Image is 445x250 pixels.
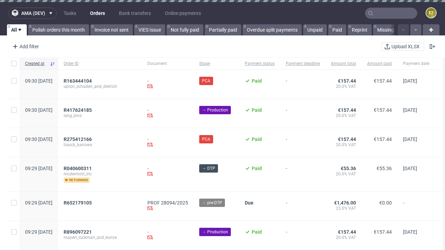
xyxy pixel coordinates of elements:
a: Orders [86,8,109,19]
span: Amount total [331,61,356,67]
span: → DTP [202,165,215,172]
span: 20.0% VAT [331,235,356,240]
span: 20.0% VAT [331,84,356,89]
div: - [147,136,188,149]
a: Not fully paid [167,24,203,35]
span: PCA [202,136,210,142]
a: Polish orders this month [28,24,89,35]
span: 09:30 [DATE] [25,136,52,142]
a: PROF 28094/2025 [147,200,188,206]
span: [DATE] [403,107,417,113]
a: R896097221 [64,229,93,235]
span: → pre-DTP [202,200,222,206]
span: Created at [25,61,47,67]
a: Bank transfers [115,8,155,19]
span: €157.44 [374,107,392,113]
span: €55.36 [377,166,392,171]
span: - [286,107,320,119]
span: Document [147,61,188,67]
span: - [286,166,320,183]
span: €157.44 [338,136,356,142]
span: €157.44 [338,107,356,113]
button: ama (dev) [8,8,57,19]
span: Order ID [64,61,136,67]
span: mayert_lockman_and_kunze [64,235,136,240]
span: 23.0% VAT [331,206,356,211]
span: - [286,136,320,149]
span: - [286,229,320,241]
span: €157.44 [374,229,392,235]
span: Paid [252,229,262,235]
a: Online payments [161,8,205,19]
span: €157.44 [374,78,392,84]
span: R417624185 [64,107,92,113]
span: €157.44 [338,78,356,84]
div: - [147,107,188,119]
span: - [403,200,429,212]
a: R275412166 [64,136,93,142]
span: €0.00 [379,200,392,206]
button: Upload XLSX [381,42,424,51]
div: - [147,229,188,241]
span: 09:29 [DATE] [25,200,52,206]
span: 09:29 [DATE] [25,229,52,235]
span: R163444104 [64,78,92,84]
span: Paid [252,107,262,113]
a: All [7,24,27,35]
span: Payment date [403,61,429,67]
span: 20.0% VAT [331,171,356,177]
a: Invoice not sent [90,24,133,35]
a: R040600311 [64,166,93,171]
span: 09:29 [DATE] [25,166,52,171]
span: R040600311 [64,166,92,171]
a: Paid [328,24,346,35]
div: - [147,166,188,178]
a: R652179105 [64,200,93,206]
a: VIES Issue [134,24,165,35]
a: Reprint [348,24,372,35]
span: Due [245,200,253,206]
span: PCA [202,78,210,84]
a: Partially paid [205,24,241,35]
span: hauck_barrows [64,142,136,148]
span: - [286,200,320,212]
span: 09:30 [DATE] [25,78,52,84]
span: R896097221 [64,229,92,235]
div: Add filter [10,41,40,52]
span: €157.44 [374,136,392,142]
span: ama (dev) [21,11,45,16]
span: → Production [202,107,228,113]
span: R275412166 [64,136,92,142]
a: Tasks [59,8,80,19]
span: €1,476.00 [334,200,356,206]
span: Payment status [245,61,275,67]
span: Paid [252,78,262,84]
span: lang_bins [64,113,136,118]
span: [DATE] [403,78,417,84]
span: Stage [199,61,234,67]
a: Overdue split payments [243,24,302,35]
a: Missing invoice [373,24,414,35]
span: - [286,78,320,90]
span: returning [64,177,90,183]
a: Unpaid [303,24,327,35]
span: 09:30 [DATE] [25,107,52,113]
span: 20.0% VAT [331,113,356,118]
span: Upload XLSX [390,44,421,49]
span: Paid [252,136,262,142]
span: mcdermott_inc [64,171,136,177]
span: [DATE] [403,229,417,235]
span: 20.0% VAT [331,142,356,148]
span: Payment deadline [286,61,320,67]
span: €55.36 [341,166,356,171]
a: R417624185 [64,107,93,113]
span: R652179105 [64,200,92,206]
div: - [147,78,188,90]
span: €157.44 [338,229,356,235]
span: [DATE] [403,166,417,171]
span: Paid [252,166,262,171]
span: Amount paid [367,61,392,67]
a: R163444104 [64,78,93,84]
span: → Production [202,229,228,235]
figcaption: e2 [426,8,436,18]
